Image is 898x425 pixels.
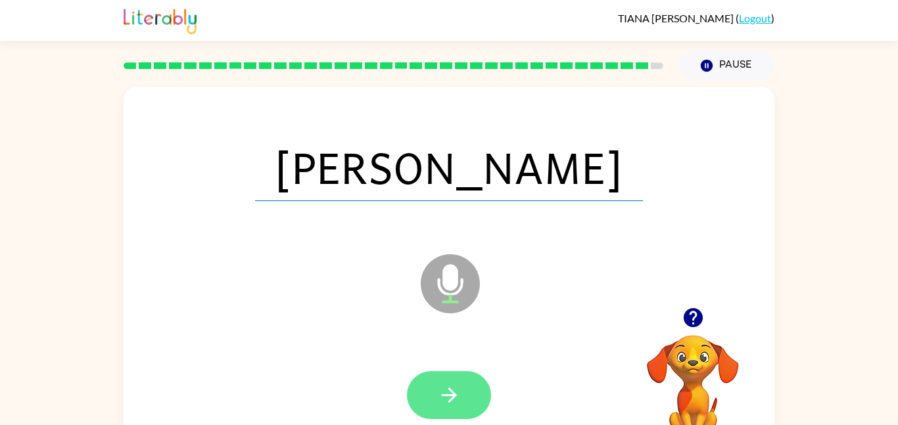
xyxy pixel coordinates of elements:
[618,12,736,24] span: TIANA [PERSON_NAME]
[618,12,774,24] div: ( )
[255,133,643,201] span: [PERSON_NAME]
[739,12,771,24] a: Logout
[124,5,197,34] img: Literably
[679,51,774,81] button: Pause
